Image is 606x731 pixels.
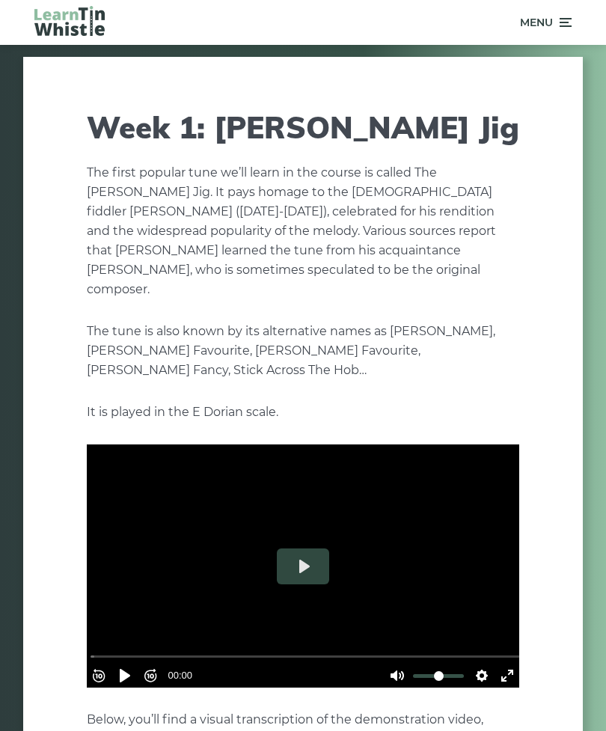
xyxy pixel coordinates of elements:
[87,109,519,145] h1: Week 1: [PERSON_NAME] Jig
[520,4,553,41] span: Menu
[87,403,519,422] p: It is played in the E Dorian scale.
[87,163,519,299] p: The first popular tune we’ll learn in the course is called The [PERSON_NAME] Jig. It pays homage ...
[87,322,519,380] p: The tune is also known by its alternative names as [PERSON_NAME], [PERSON_NAME] Favourite, [PERSO...
[34,6,105,36] img: LearnTinWhistle.com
